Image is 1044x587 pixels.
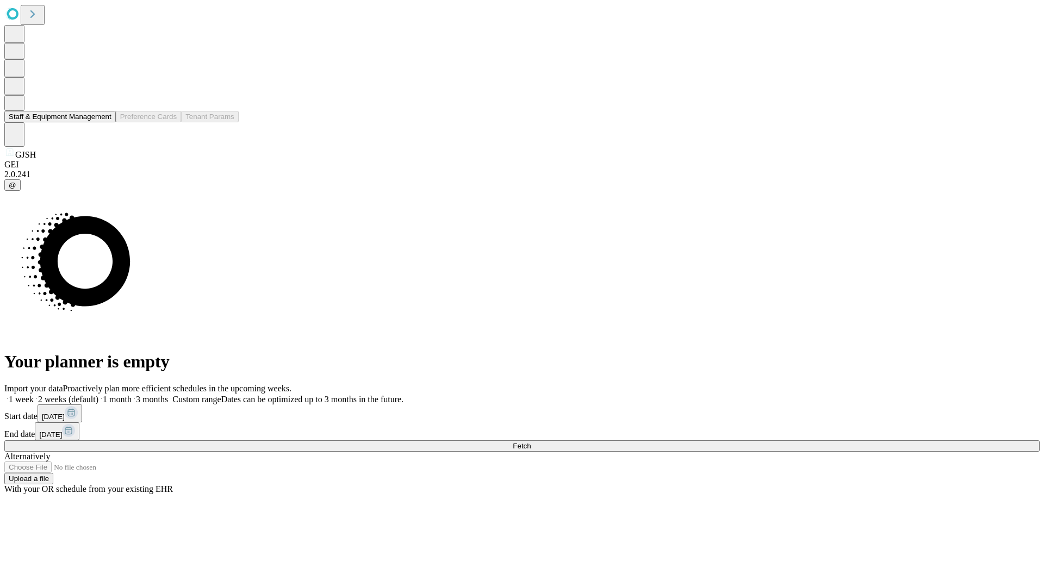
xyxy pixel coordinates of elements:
div: GEI [4,160,1040,170]
button: Staff & Equipment Management [4,111,116,122]
span: [DATE] [42,413,65,421]
button: Upload a file [4,473,53,484]
span: With your OR schedule from your existing EHR [4,484,173,494]
span: GJSH [15,150,36,159]
span: Dates can be optimized up to 3 months in the future. [221,395,403,404]
span: Import your data [4,384,63,393]
div: 2.0.241 [4,170,1040,179]
button: [DATE] [38,404,82,422]
button: @ [4,179,21,191]
button: Preference Cards [116,111,181,122]
span: 1 month [103,395,132,404]
span: Proactively plan more efficient schedules in the upcoming weeks. [63,384,291,393]
span: Alternatively [4,452,50,461]
span: 1 week [9,395,34,404]
span: Custom range [172,395,221,404]
span: [DATE] [39,430,62,439]
div: End date [4,422,1040,440]
span: @ [9,181,16,189]
span: Fetch [513,442,531,450]
button: [DATE] [35,422,79,440]
button: Tenant Params [181,111,239,122]
div: Start date [4,404,1040,422]
button: Fetch [4,440,1040,452]
span: 3 months [136,395,168,404]
h1: Your planner is empty [4,352,1040,372]
span: 2 weeks (default) [38,395,98,404]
